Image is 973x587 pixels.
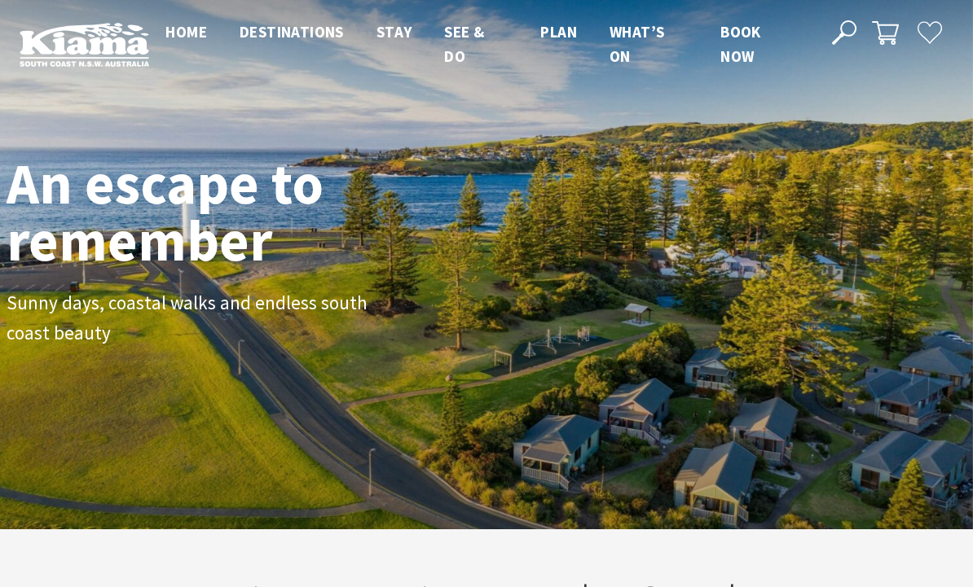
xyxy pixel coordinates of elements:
span: Stay [376,22,412,42]
span: Plan [540,22,577,42]
p: Sunny days, coastal walks and endless south coast beauty [7,288,373,348]
span: Home [165,22,207,42]
span: Destinations [240,22,344,42]
img: Kiama Logo [20,22,149,67]
h1: An escape to remember [7,156,455,269]
span: What’s On [610,22,664,66]
span: Book now [720,22,761,66]
nav: Main Menu [149,20,813,69]
span: See & Do [444,22,484,66]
